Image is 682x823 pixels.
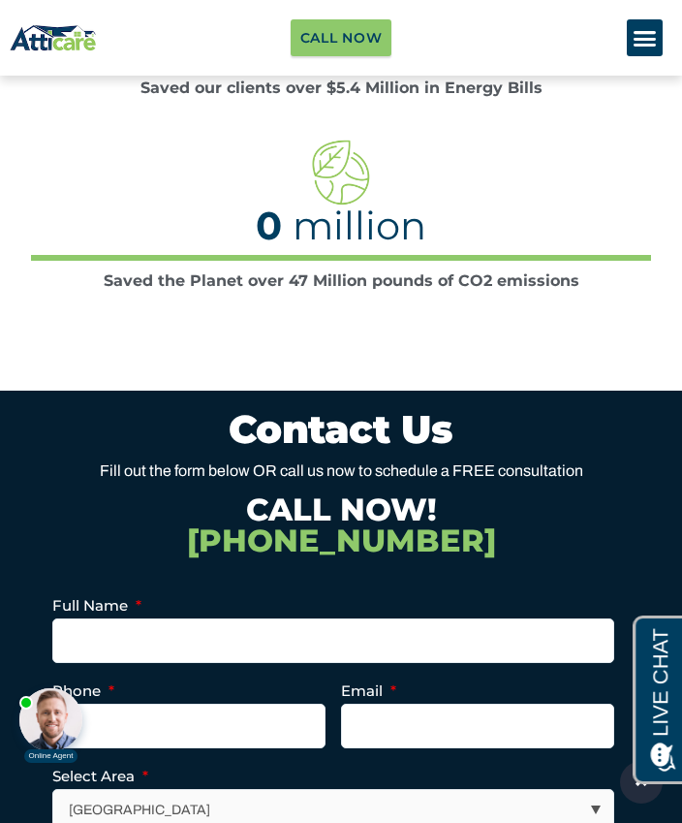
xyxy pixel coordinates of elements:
h2: Contact Us [10,410,672,449]
span: 0 [256,202,282,249]
iframe: Chat Invitation [10,619,320,765]
div: Saved our clients over $5.4 Million in Energy Bills [31,78,651,99]
a: Call Now [291,19,392,56]
label: Full Name [52,596,141,616]
div: Saved the Planet over 47 Million pounds of CO2 emissions [31,270,651,292]
span: [PHONE_NUMBER] [187,522,496,559]
a: CALL NOW![PHONE_NUMBER] [187,491,496,559]
span: Fill out the form below OR call us now to schedule a FREE consultation [100,462,583,479]
span: Opens a chat window [47,16,156,40]
label: Select Area [52,767,148,786]
label: Email [341,681,396,701]
div: Menu Toggle [627,19,664,56]
span: million [293,202,426,249]
span: Call Now [300,24,383,51]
